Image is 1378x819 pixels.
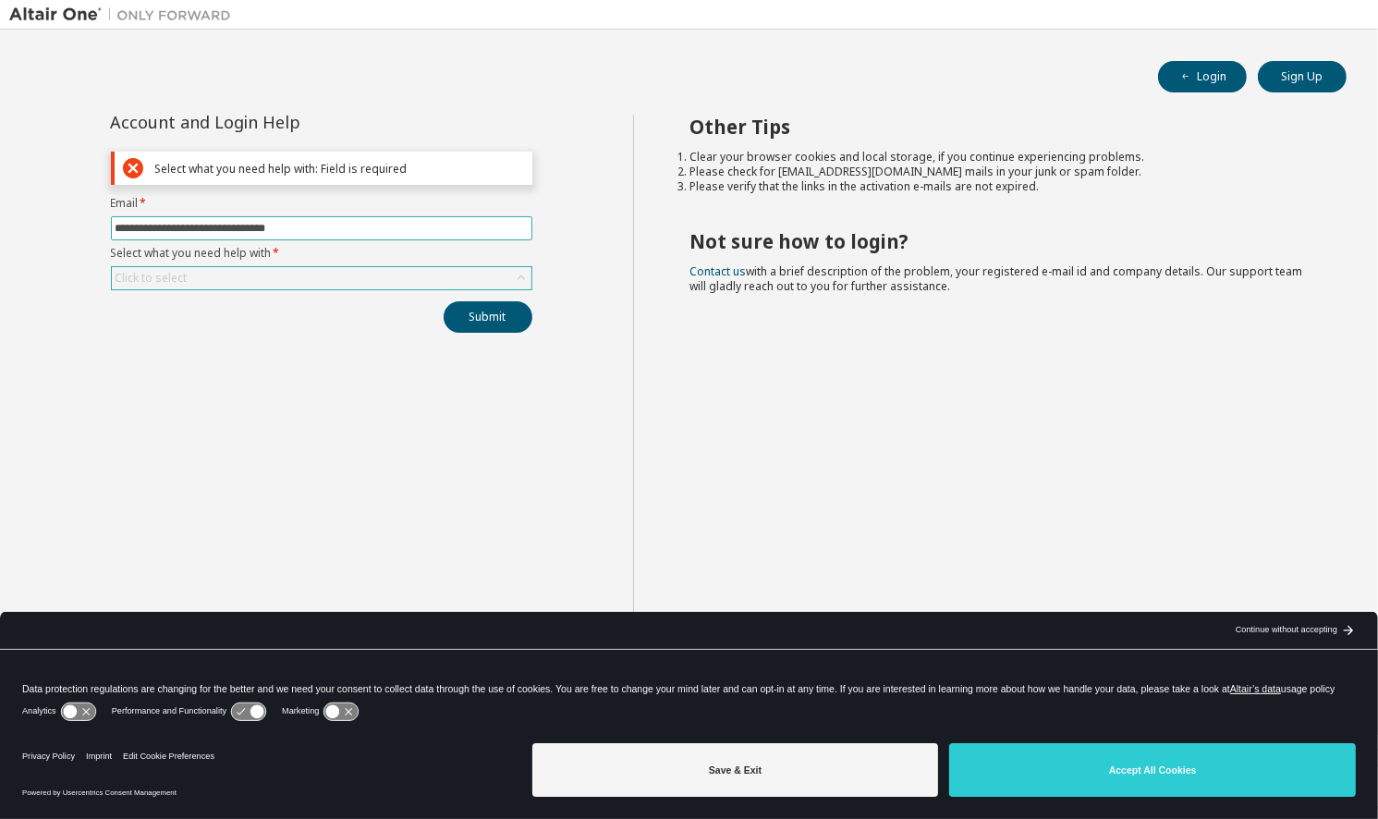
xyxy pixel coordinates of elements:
[9,6,240,24] img: Altair One
[689,229,1313,253] h2: Not sure how to login?
[689,150,1313,165] li: Clear your browser cookies and local storage, if you continue experiencing problems.
[689,263,1302,294] span: with a brief description of the problem, your registered e-mail id and company details. Our suppo...
[112,267,531,289] div: Click to select
[1158,61,1247,92] button: Login
[689,263,746,279] a: Contact us
[111,196,532,211] label: Email
[1258,61,1347,92] button: Sign Up
[689,115,1313,139] h2: Other Tips
[116,271,188,286] div: Click to select
[111,115,448,129] div: Account and Login Help
[689,165,1313,179] li: Please check for [EMAIL_ADDRESS][DOMAIN_NAME] mails in your junk or spam folder.
[444,301,532,333] button: Submit
[154,162,524,176] div: Select what you need help with: Field is required
[689,179,1313,194] li: Please verify that the links in the activation e-mails are not expired.
[111,246,532,261] label: Select what you need help with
